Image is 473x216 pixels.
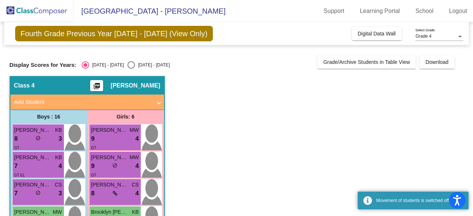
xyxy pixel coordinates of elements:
span: [PERSON_NAME] [110,82,160,89]
span: [PERSON_NAME] [14,154,51,161]
mat-panel-title: Add Student [14,98,152,106]
span: do_not_disturb_alt [112,163,118,168]
span: 3 [58,134,62,144]
span: KB [55,126,62,134]
span: KB [55,154,62,161]
span: MW [53,208,62,216]
span: MW [130,154,139,161]
span: [PERSON_NAME] [14,181,51,189]
div: Movement of students is switched off [376,197,463,204]
div: Girls: 6 [87,109,164,124]
span: KB [132,208,139,216]
span: 8 [91,189,95,198]
span: GT [14,146,20,150]
a: Learning Portal [354,5,406,17]
span: [PERSON_NAME] [14,126,51,134]
div: Boys : 16 [10,109,87,124]
div: [DATE] - [DATE] [89,62,124,68]
span: CS [132,181,139,189]
span: Brooklyn [PERSON_NAME] [91,208,128,216]
span: do_not_disturb_alt [35,190,41,195]
span: [PERSON_NAME] [91,181,128,189]
a: Support [318,5,350,17]
span: 4 [135,134,139,144]
span: CS [55,181,62,189]
span: [PERSON_NAME] [91,154,128,161]
button: Digital Data Wall [352,27,402,40]
div: [DATE] - [DATE] [135,62,170,68]
span: 4 [135,161,139,171]
mat-expansion-panel-header: Add Student [10,95,164,109]
mat-icon: picture_as_pdf [92,82,101,93]
span: 3 [58,189,62,198]
span: [PERSON_NAME] [14,208,51,216]
span: Download [425,59,448,65]
button: Print Students Details [90,80,103,91]
span: Display Scores for Years: [10,62,76,68]
span: 7 [14,189,18,198]
span: 7 [14,161,18,171]
span: MW [130,126,139,134]
a: Logout [443,5,473,17]
a: School [409,5,439,17]
span: Grade/Archive Students in Table View [323,59,410,65]
span: Grade 4 [415,34,431,39]
mat-radio-group: Select an option [82,61,170,69]
span: Digital Data Wall [358,31,396,37]
button: Grade/Archive Students in Table View [317,55,416,69]
span: Fourth Grade Previous Year [DATE] - [DATE] (View Only) [15,26,213,41]
span: Class 4 [14,82,35,89]
span: GT [91,173,96,177]
span: 9 [91,134,95,144]
span: 4 [58,161,62,171]
span: GT [91,146,96,150]
span: do_not_disturb_alt [35,136,41,141]
button: Download [419,55,454,69]
span: [PERSON_NAME] [91,126,128,134]
span: 4 [135,189,139,198]
span: GT EL [14,173,25,177]
span: 8 [14,134,18,144]
span: [GEOGRAPHIC_DATA] - [PERSON_NAME] [74,5,225,17]
span: 9 [91,161,95,171]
